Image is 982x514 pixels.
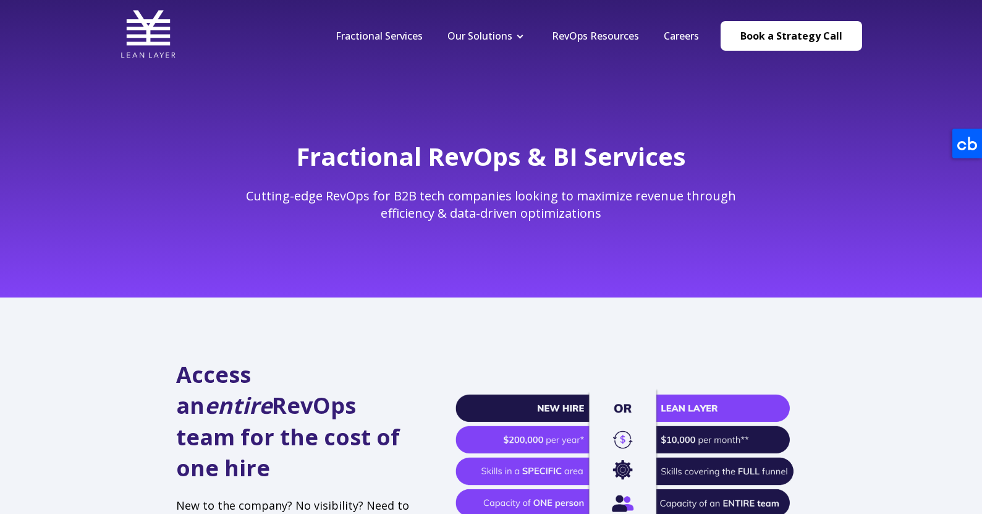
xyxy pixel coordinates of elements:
[296,139,686,173] span: Fractional RevOps & BI Services
[336,29,423,43] a: Fractional Services
[205,390,272,421] em: entire
[323,29,711,43] div: Navigation Menu
[721,21,862,51] a: Book a Strategy Call
[447,29,512,43] a: Our Solutions
[121,6,176,62] img: Lean Layer Logo
[552,29,639,43] a: RevOps Resources
[664,29,699,43] a: Careers
[176,359,400,483] span: Access an RevOps team for the cost of one hire
[246,187,736,221] span: Cutting-edge RevOps for B2B tech companies looking to maximize revenue through efficiency & data-...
